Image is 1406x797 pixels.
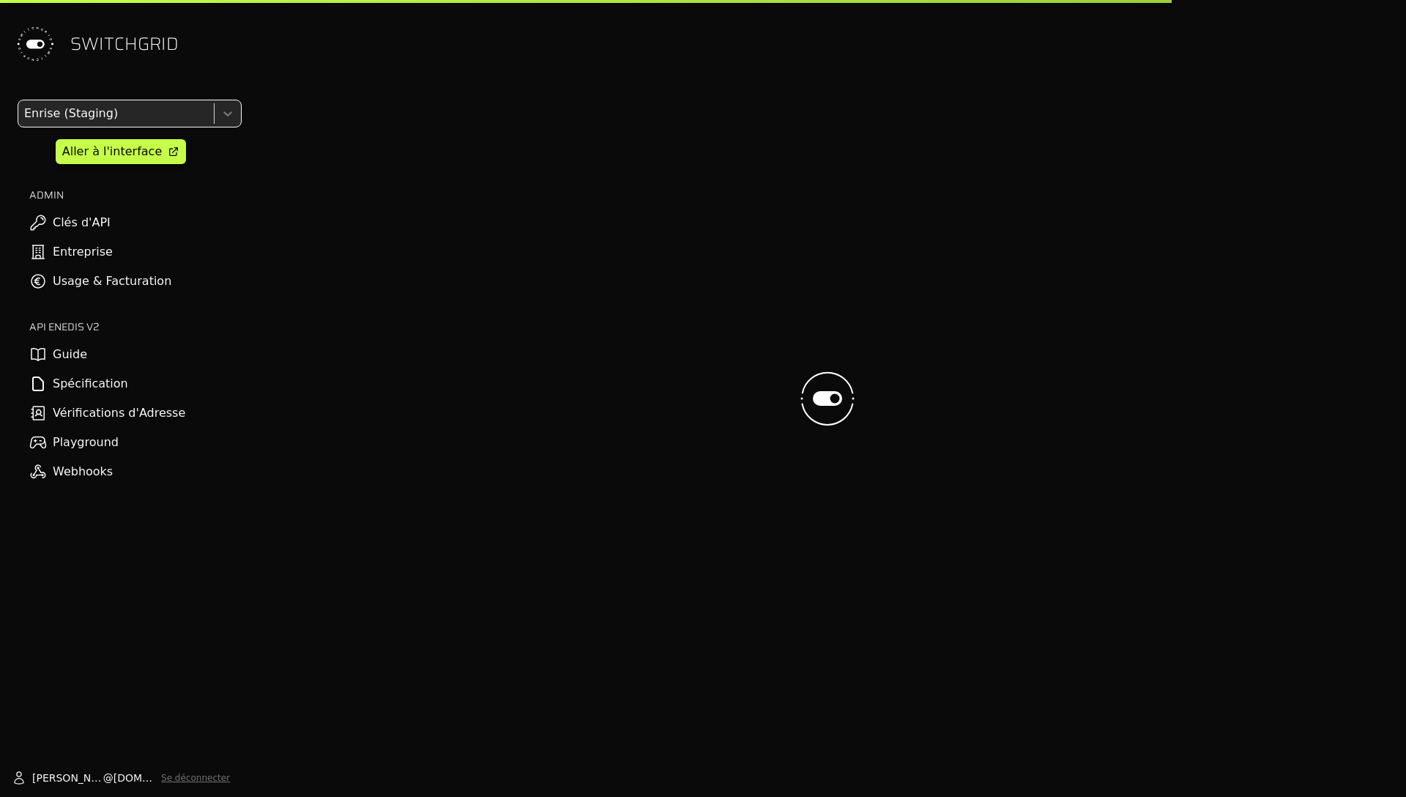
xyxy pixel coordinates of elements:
button: Se déconnecter [161,772,230,784]
span: @ [103,771,114,785]
span: [DOMAIN_NAME] [114,771,155,785]
h2: API ENEDIS v2 [29,319,242,334]
span: [PERSON_NAME].marcilhacy [32,771,103,785]
h2: ADMIN [29,188,242,202]
a: Aller à l'interface [56,139,186,164]
span: SWITCHGRID [70,32,179,56]
div: Aller à l'interface [62,143,162,160]
img: Switchgrid Logo [12,21,59,67]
